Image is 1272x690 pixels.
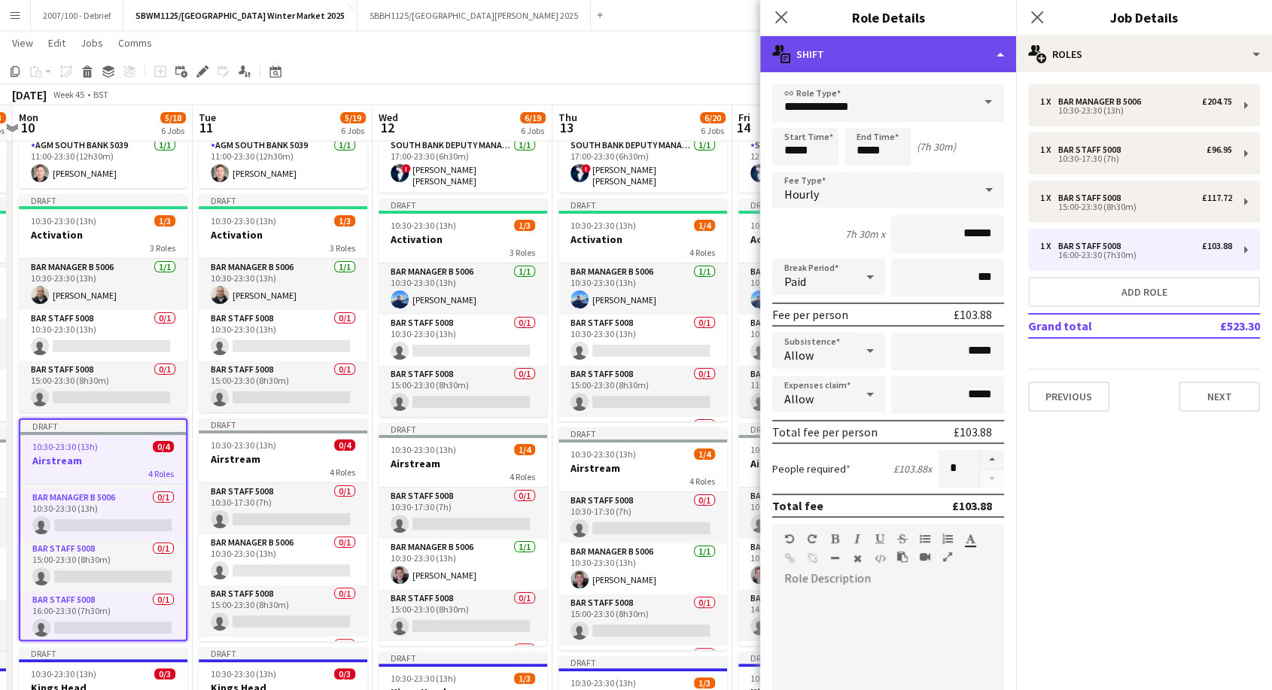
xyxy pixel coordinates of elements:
[558,417,727,468] app-card-role: Bar Staff 50080/1
[558,263,727,315] app-card-role: Bar Manager B 50061/110:30-23:30 (13h)[PERSON_NAME]
[123,1,358,30] button: SBWM1125/[GEOGRAPHIC_DATA] Winter Market 2025
[1040,203,1232,211] div: 15:00-23:30 (8h30m)
[391,673,456,684] span: 10:30-23:30 (13h)
[379,539,547,590] app-card-role: Bar Manager B 50061/110:30-23:30 (13h)[PERSON_NAME]
[738,488,907,539] app-card-role: Bar Staff 50080/110:30-22:00 (11h30m)
[875,552,885,564] button: HTML Code
[379,457,547,470] h3: Airstream
[514,220,535,231] span: 1/3
[1040,241,1058,251] div: 1 x
[199,194,367,412] app-job-card: Draft10:30-23:30 (13h)1/3Activation3 RolesBar Manager B 50061/110:30-23:30 (13h)[PERSON_NAME]Bar ...
[952,498,992,513] div: £103.88
[20,591,186,643] app-card-role: Bar Staff 50080/116:00-23:30 (7h30m)
[199,310,367,361] app-card-role: Bar Staff 50080/110:30-23:30 (13h)
[1040,96,1058,107] div: 1 x
[32,441,98,452] span: 10:30-23:30 (13h)
[784,187,819,202] span: Hourly
[1040,144,1058,155] div: 1 x
[920,533,930,545] button: Unordered List
[1040,155,1232,163] div: 10:30-17:30 (7h)
[689,247,715,258] span: 4 Roles
[199,637,367,688] app-card-role: Bar Staff 50080/1
[558,199,727,421] app-job-card: Draft10:30-23:30 (13h)1/4Activation4 RolesBar Manager B 50061/110:30-23:30 (13h)[PERSON_NAME]Bar ...
[521,125,545,136] div: 6 Jobs
[1202,193,1232,203] div: £117.72
[738,652,907,664] div: Draft
[738,423,907,435] div: Draft
[897,551,908,563] button: Paste as plain text
[199,647,367,659] div: Draft
[199,361,367,412] app-card-role: Bar Staff 50080/115:00-23:30 (8h30m)
[738,590,907,641] app-card-role: Bar Staff 50080/114:00-23:30 (9h30m)
[917,140,956,154] div: (7h 30m)
[571,448,636,460] span: 10:30-23:30 (13h)
[19,137,187,188] app-card-role: AGM South Bank 50391/111:00-23:30 (12h30m)[PERSON_NAME]
[772,424,878,439] div: Total fee per person
[558,315,727,366] app-card-role: Bar Staff 50080/110:30-23:30 (13h)
[341,125,365,136] div: 6 Jobs
[558,199,727,211] div: Draft
[738,199,907,417] div: Draft10:30-23:30 (13h)1/3Activation3 RolesBar Manager B 50061/110:30-23:30 (13h)[PERSON_NAME]Bar ...
[199,585,367,637] app-card-role: Bar Staff 50080/115:00-23:30 (8h30m)
[1202,241,1232,251] div: £103.88
[738,423,907,646] app-job-card: Draft10:30-23:30 (13h)1/4Airstream4 RolesBar Staff 50080/110:30-22:00 (11h30m) Bar Manager B 5006...
[31,1,123,30] button: 2007/100 - Debrief
[1028,277,1260,307] button: Add role
[1058,96,1147,107] div: Bar Manager B 5006
[17,119,38,136] span: 10
[199,259,367,310] app-card-role: Bar Manager B 50061/110:30-23:30 (13h)[PERSON_NAME]
[379,590,547,641] app-card-role: Bar Staff 50080/115:00-23:30 (8h30m)
[334,439,355,451] span: 0/4
[558,427,727,439] div: Draft
[875,533,885,545] button: Underline
[784,348,814,363] span: Allow
[845,227,885,241] div: 7h 30m x
[772,307,848,322] div: Fee per person
[211,215,276,226] span: 10:30-23:30 (13h)
[1170,314,1260,338] td: £523.30
[558,492,727,543] app-card-role: Bar Staff 50080/110:30-17:30 (7h)
[391,444,456,455] span: 10:30-23:30 (13h)
[694,220,715,231] span: 1/4
[379,423,547,646] app-job-card: Draft10:30-23:30 (13h)1/4Airstream4 RolesBar Staff 50080/110:30-17:30 (7h) Bar Manager B 50061/11...
[750,444,816,455] span: 10:30-23:30 (13h)
[965,533,975,545] button: Text Color
[376,119,398,136] span: 12
[211,439,276,451] span: 10:30-23:30 (13h)
[738,233,907,246] h3: Activation
[514,673,535,684] span: 1/3
[897,533,908,545] button: Strikethrough
[750,220,816,231] span: 10:30-23:30 (13h)
[1028,314,1170,338] td: Grand total
[1016,36,1272,72] div: Roles
[81,36,103,50] span: Jobs
[1040,193,1058,203] div: 1 x
[19,259,187,310] app-card-role: Bar Manager B 50061/110:30-23:30 (13h)[PERSON_NAME]
[784,391,814,406] span: Allow
[148,468,174,479] span: 4 Roles
[154,668,175,679] span: 0/3
[1207,144,1232,155] div: £96.95
[738,366,907,417] app-card-role: Bar Staff 50080/111:00-23:30 (12h30m)
[852,533,863,545] button: Italic
[19,194,187,412] div: Draft10:30-23:30 (13h)1/3Activation3 RolesBar Manager B 50061/110:30-23:30 (13h)[PERSON_NAME]Bar ...
[31,215,96,226] span: 10:30-23:30 (13h)
[379,488,547,539] app-card-role: Bar Staff 50080/110:30-17:30 (7h)
[19,194,187,206] div: Draft
[199,194,367,206] div: Draft
[402,164,411,173] span: !
[199,418,367,641] app-job-card: Draft10:30-23:30 (13h)0/4Airstream4 RolesBar Staff 50080/110:30-17:30 (7h) Bar Manager B 50060/11...
[1016,8,1272,27] h3: Job Details
[379,233,547,246] h3: Activation
[379,263,547,315] app-card-role: Bar Manager B 50061/110:30-23:30 (13h)[PERSON_NAME]
[50,89,87,100] span: Week 45
[694,677,715,688] span: 1/3
[556,119,577,136] span: 13
[19,310,187,361] app-card-role: Bar Staff 50080/110:30-23:30 (13h)
[150,242,175,254] span: 3 Roles
[199,228,367,242] h3: Activation
[510,471,535,482] span: 4 Roles
[379,199,547,417] div: Draft10:30-23:30 (13h)1/3Activation3 RolesBar Manager B 50061/110:30-23:30 (13h)[PERSON_NAME]Bar ...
